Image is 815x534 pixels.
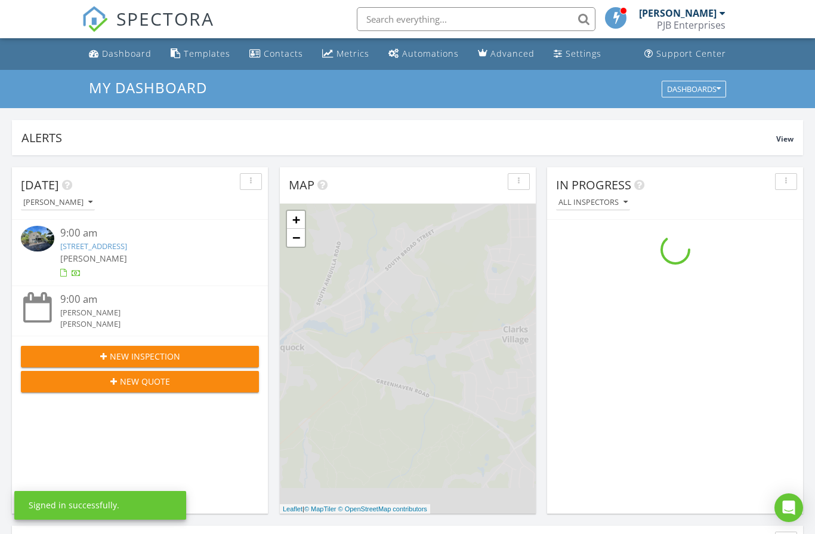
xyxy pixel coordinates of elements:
[60,292,239,307] div: 9:00 am
[283,505,302,512] a: Leaflet
[357,7,595,31] input: Search everything...
[264,48,303,59] div: Contacts
[639,7,717,19] div: [PERSON_NAME]
[82,6,108,32] img: The Best Home Inspection Software - Spectora
[656,48,726,59] div: Support Center
[84,43,156,65] a: Dashboard
[60,226,239,241] div: 9:00 am
[280,504,430,514] div: |
[556,195,630,211] button: All Inspectors
[338,505,427,512] a: © OpenStreetMap contributors
[21,226,259,279] a: 9:00 am [STREET_ADDRESS] [PERSON_NAME]
[556,177,631,193] span: In Progress
[317,43,374,65] a: Metrics
[657,19,726,31] div: PJB Enterprises
[558,198,628,207] div: All Inspectors
[640,43,731,65] a: Support Center
[60,318,239,330] div: [PERSON_NAME]
[667,85,721,93] div: Dashboards
[21,346,259,367] button: New Inspection
[82,16,214,41] a: SPECTORA
[662,81,726,97] button: Dashboards
[289,177,314,193] span: Map
[304,505,337,512] a: © MapTiler
[21,195,95,211] button: [PERSON_NAME]
[566,48,601,59] div: Settings
[21,130,776,146] div: Alerts
[287,229,305,247] a: Zoom out
[110,350,180,363] span: New Inspection
[120,375,170,388] span: New Quote
[384,43,464,65] a: Automations (Basic)
[166,43,235,65] a: Templates
[89,78,207,97] span: My Dashboard
[337,48,369,59] div: Metrics
[287,211,305,229] a: Zoom in
[21,371,259,392] button: New Quote
[116,6,214,31] span: SPECTORA
[60,241,127,251] a: [STREET_ADDRESS]
[102,48,152,59] div: Dashboard
[21,226,54,251] img: 9276617%2Fcover_photos%2Fhku40Ur9Lb4jCoKLELJe%2Fsmall.jpg
[774,493,803,522] div: Open Intercom Messenger
[60,253,127,264] span: [PERSON_NAME]
[23,198,92,207] div: [PERSON_NAME]
[60,307,239,318] div: [PERSON_NAME]
[21,177,59,193] span: [DATE]
[29,499,119,511] div: Signed in successfully.
[184,48,230,59] div: Templates
[473,43,539,65] a: Advanced
[245,43,308,65] a: Contacts
[490,48,535,59] div: Advanced
[549,43,606,65] a: Settings
[776,134,794,144] span: View
[402,48,459,59] div: Automations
